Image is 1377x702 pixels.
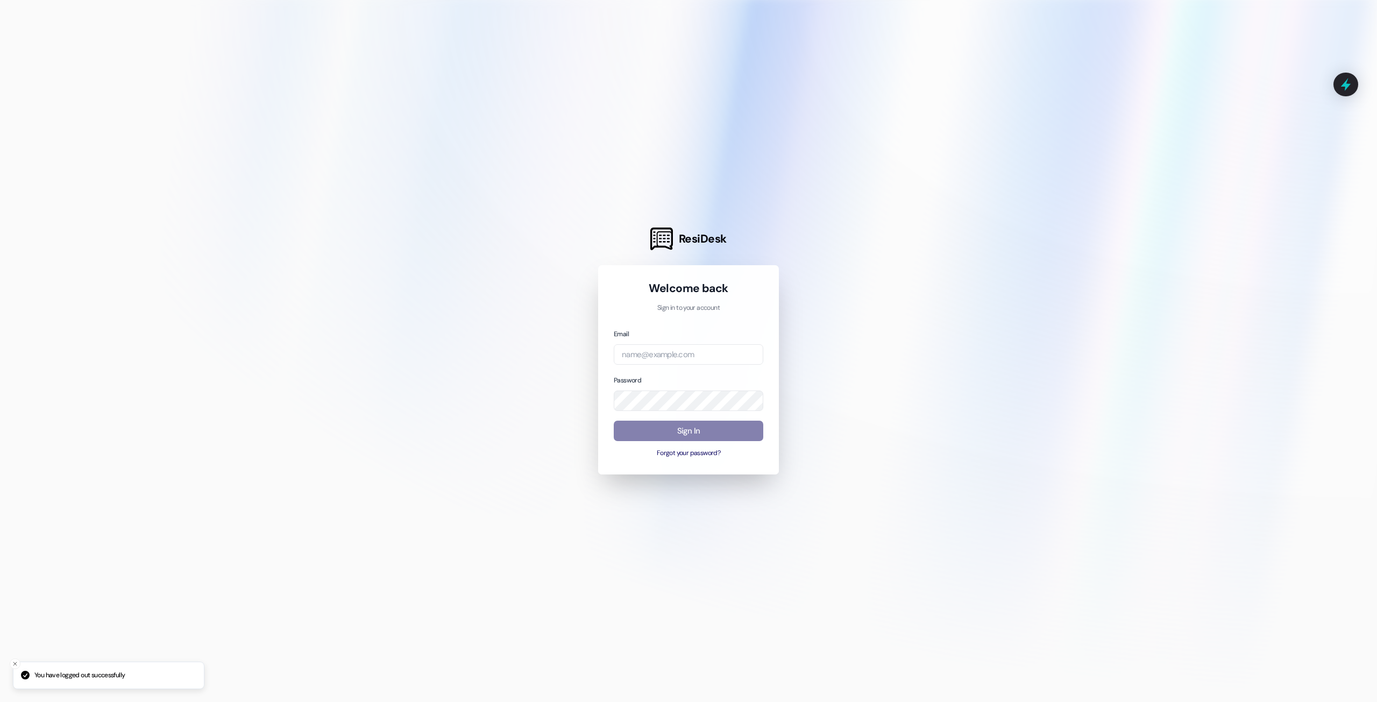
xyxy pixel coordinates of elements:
[650,228,673,250] img: ResiDesk Logo
[614,344,763,365] input: name@example.com
[34,671,125,680] p: You have logged out successfully
[614,421,763,442] button: Sign In
[679,231,727,246] span: ResiDesk
[614,281,763,296] h1: Welcome back
[10,658,20,669] button: Close toast
[614,376,641,385] label: Password
[614,303,763,313] p: Sign in to your account
[614,330,629,338] label: Email
[614,449,763,458] button: Forgot your password?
